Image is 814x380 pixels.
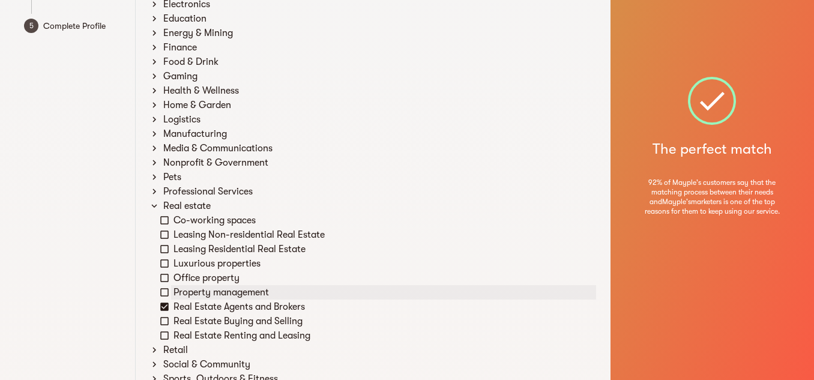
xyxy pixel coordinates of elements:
[161,170,596,184] div: Pets
[171,228,596,242] div: Leasing Non-residential Real Estate
[171,300,596,314] div: Real Estate Agents and Brokers
[161,98,596,112] div: Home & Garden
[161,40,596,55] div: Finance
[171,314,596,328] div: Real Estate Buying and Selling
[161,26,596,40] div: Energy & Mining
[171,256,596,271] div: Luxurious properties
[161,343,596,357] div: Retail
[653,139,772,158] h5: The perfect match
[161,55,596,69] div: Food & Drink
[161,83,596,98] div: Health & Wellness
[171,328,596,343] div: Real Estate Renting and Leasing
[161,184,596,199] div: Professional Services
[161,127,596,141] div: Manufacturing
[161,11,596,26] div: Education
[171,285,596,300] div: Property management
[161,155,596,170] div: Nonprofit & Government
[29,22,34,30] text: 5
[171,213,596,228] div: Co-working spaces
[43,19,124,33] span: Complete Profile
[161,199,596,213] div: Real estate
[161,357,596,372] div: Social & Community
[161,141,596,155] div: Media & Communications
[643,178,782,216] span: 92% of Mayple's customers say that the matching process between their needs and Mayple's marketer...
[171,271,596,285] div: Office property
[161,112,596,127] div: Logistics
[161,69,596,83] div: Gaming
[171,242,596,256] div: Leasing Residential Real Estate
